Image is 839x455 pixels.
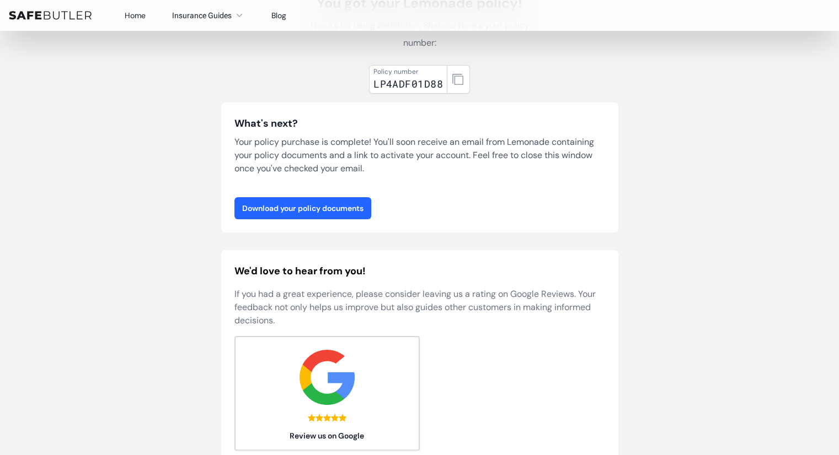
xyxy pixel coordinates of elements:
div: Policy number [373,67,443,76]
p: If you had a great experience, please consider leaving us a rating on Google Reviews. Your feedba... [234,288,605,327]
p: Your policy purchase is complete! You'll soon receive an email from Lemonade containing your poli... [234,136,605,175]
h3: What's next? [234,116,605,131]
img: SafeButler Text Logo [9,11,92,20]
a: Home [125,10,146,20]
button: Insurance Guides [172,9,245,22]
a: Blog [271,10,286,20]
p: Thanks for using SafeButler, Shabris! Here's your policy number: [296,17,543,52]
div: LP4ADF01D88 [373,76,443,91]
div: 5.0 [308,414,346,421]
img: google.svg [300,350,355,405]
a: Download your policy documents [234,197,371,219]
a: Review us on Google [234,336,420,451]
span: Review us on Google [235,430,419,441]
h2: We'd love to hear from you! [234,263,605,279]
